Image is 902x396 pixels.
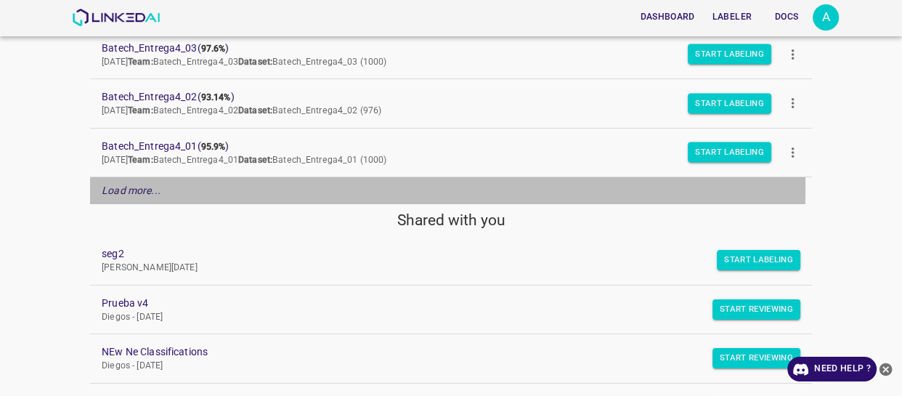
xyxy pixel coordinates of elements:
[102,89,777,105] span: Batech_Entrega4_02 ( )
[201,142,226,152] b: 95.9%
[813,4,839,31] div: A
[102,246,777,262] a: seg2
[877,357,895,381] button: close-help
[128,105,153,116] b: Team:
[760,2,813,32] a: Docs
[102,57,386,67] span: [DATE] Batech_Entrega4_03 Batech_Entrega4_03 (1000)
[707,5,757,29] button: Labeler
[90,177,812,204] div: Load more...
[238,155,272,165] b: Dataset:
[102,155,386,165] span: [DATE] Batech_Entrega4_01 Batech_Entrega4_01 (1000)
[90,79,812,128] a: Batech_Entrega4_02(93.14%)[DATE]Team:Batech_Entrega4_02Dataset:Batech_Entrega4_02 (976)
[631,2,703,32] a: Dashboard
[90,31,812,79] a: Batech_Entrega4_03(97.6%)[DATE]Team:Batech_Entrega4_03Dataset:Batech_Entrega4_03 (1000)
[102,344,777,360] a: NEw Ne Classifications
[688,44,771,65] button: Start Labeling
[763,5,810,29] button: Docs
[128,57,153,67] b: Team:
[90,129,812,177] a: Batech_Entrega4_01(95.9%)[DATE]Team:Batech_Entrega4_01Dataset:Batech_Entrega4_01 (1000)
[712,348,800,368] button: Start Reviewing
[90,210,812,230] h5: Shared with you
[688,142,771,163] button: Start Labeling
[128,155,153,165] b: Team:
[688,93,771,113] button: Start Labeling
[102,105,381,116] span: [DATE] Batech_Entrega4_02 Batech_Entrega4_02 (976)
[717,250,800,270] button: Start Labeling
[712,299,800,320] button: Start Reviewing
[238,105,272,116] b: Dataset:
[704,2,760,32] a: Labeler
[102,296,777,311] a: Prueba v4
[102,262,777,275] p: [PERSON_NAME][DATE]
[634,5,700,29] button: Dashboard
[102,41,777,56] span: Batech_Entrega4_03 ( )
[238,57,272,67] b: Dataset:
[813,4,839,31] button: Open settings
[72,9,160,26] img: LinkedAI
[201,92,231,102] b: 93.14%
[102,139,777,154] span: Batech_Entrega4_01 ( )
[787,357,877,381] a: Need Help ?
[776,136,809,169] button: more
[201,44,226,54] b: 97.6%
[102,185,161,196] em: Load more...
[102,311,777,324] p: Diegos - [DATE]
[776,87,809,120] button: more
[776,38,809,70] button: more
[102,360,777,373] p: Diegos - [DATE]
